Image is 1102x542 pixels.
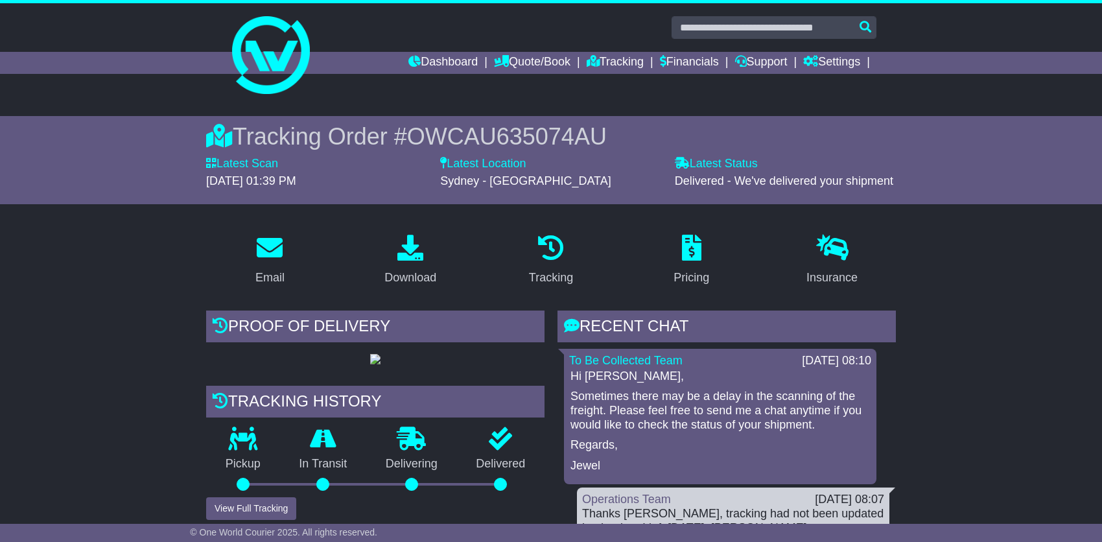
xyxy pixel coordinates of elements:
[206,311,545,346] div: Proof of Delivery
[457,457,545,471] p: Delivered
[570,459,870,473] p: Jewel
[206,157,278,171] label: Latest Scan
[255,269,285,287] div: Email
[440,174,611,187] span: Sydney - [GEOGRAPHIC_DATA]
[674,269,709,287] div: Pricing
[806,269,858,287] div: Insurance
[206,497,296,520] button: View Full Tracking
[815,493,884,507] div: [DATE] 08:07
[529,269,573,287] div: Tracking
[384,269,436,287] div: Download
[190,527,377,537] span: © One World Courier 2025. All rights reserved.
[206,457,280,471] p: Pickup
[366,457,457,471] p: Delivering
[247,230,293,291] a: Email
[665,230,718,291] a: Pricing
[570,370,870,384] p: Hi [PERSON_NAME],
[803,52,860,74] a: Settings
[494,52,570,74] a: Quote/Book
[440,157,526,171] label: Latest Location
[582,507,884,535] div: Thanks [PERSON_NAME], tracking had not been updated by the time I left [DATE]. [PERSON_NAME]
[570,438,870,453] p: Regards,
[206,386,545,421] div: Tracking history
[798,230,866,291] a: Insurance
[802,354,871,368] div: [DATE] 08:10
[376,230,445,291] a: Download
[370,354,381,364] img: GetPodImage
[582,493,671,506] a: Operations Team
[569,354,683,367] a: To Be Collected Team
[280,457,367,471] p: In Transit
[206,123,896,150] div: Tracking Order #
[587,52,644,74] a: Tracking
[675,174,893,187] span: Delivered - We've delivered your shipment
[206,174,296,187] span: [DATE] 01:39 PM
[407,123,607,150] span: OWCAU635074AU
[521,230,581,291] a: Tracking
[660,52,719,74] a: Financials
[408,52,478,74] a: Dashboard
[557,311,896,346] div: RECENT CHAT
[570,390,870,432] p: Sometimes there may be a delay in the scanning of the freight. Please feel free to send me a chat...
[675,157,758,171] label: Latest Status
[735,52,788,74] a: Support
